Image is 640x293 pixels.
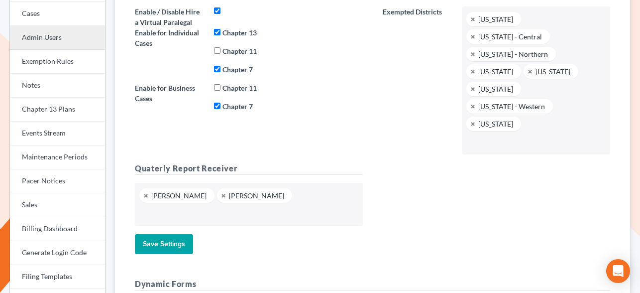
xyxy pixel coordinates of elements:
div: [US_STATE] - Northern [478,51,548,57]
label: Chapter 11 [222,83,257,93]
a: Maintenance Periods [10,146,105,169]
a: Generate Login Code [10,241,105,265]
input: Save Settings [135,234,193,254]
label: Chapter 7 [222,101,253,112]
a: Pacer Notices [10,169,105,193]
div: [US_STATE] [478,121,513,127]
a: Sales [10,193,105,217]
div: [US_STATE] [478,16,513,22]
label: Exempted Districts [378,6,457,154]
a: Chapter 13 Plans [10,98,105,122]
div: [PERSON_NAME] [151,192,207,199]
a: Filing Templates [10,265,105,289]
div: [US_STATE] [535,68,570,75]
label: Chapter 11 [222,46,257,56]
div: Open Intercom Messenger [606,259,630,283]
a: Cases [10,2,105,26]
div: [US_STATE] - Western [478,103,545,110]
div: [PERSON_NAME] [229,192,284,199]
div: [US_STATE] [478,68,513,75]
label: Chapter 13 [222,27,257,38]
div: [US_STATE] - Central [478,33,542,40]
a: Billing Dashboard [10,217,105,241]
h5: Quaterly Report Receiver [135,162,363,175]
label: Chapter 7 [222,64,253,75]
label: Enable for Individual Cases [135,27,204,48]
a: Admin Users [10,26,105,50]
div: [US_STATE] [478,86,513,92]
a: Events Stream [10,122,105,146]
label: Enable / Disable Hire a Virtual Paralegal [135,6,204,27]
a: Notes [10,74,105,98]
a: Exemption Rules [10,50,105,74]
h5: Dynamic Forms [135,278,610,291]
label: Enable for Business Cases [135,83,204,104]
